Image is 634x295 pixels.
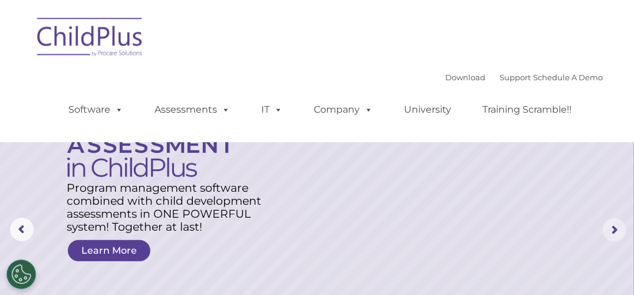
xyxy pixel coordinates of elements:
a: Software [57,98,136,122]
a: Company [303,98,385,122]
a: Schedule A Demo [534,73,603,82]
a: IT [250,98,295,122]
img: ChildPlus by Procare Solutions [31,9,149,68]
a: University [393,98,464,122]
button: Cookies Settings [6,260,36,289]
a: Training Scramble!! [471,98,584,122]
a: Download [446,73,486,82]
rs-layer: Program management software combined with child development assessments in ONE POWERFUL system! T... [67,182,270,234]
font: | [446,73,603,82]
a: Assessments [143,98,242,122]
a: Support [500,73,531,82]
a: Learn More [68,240,150,261]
